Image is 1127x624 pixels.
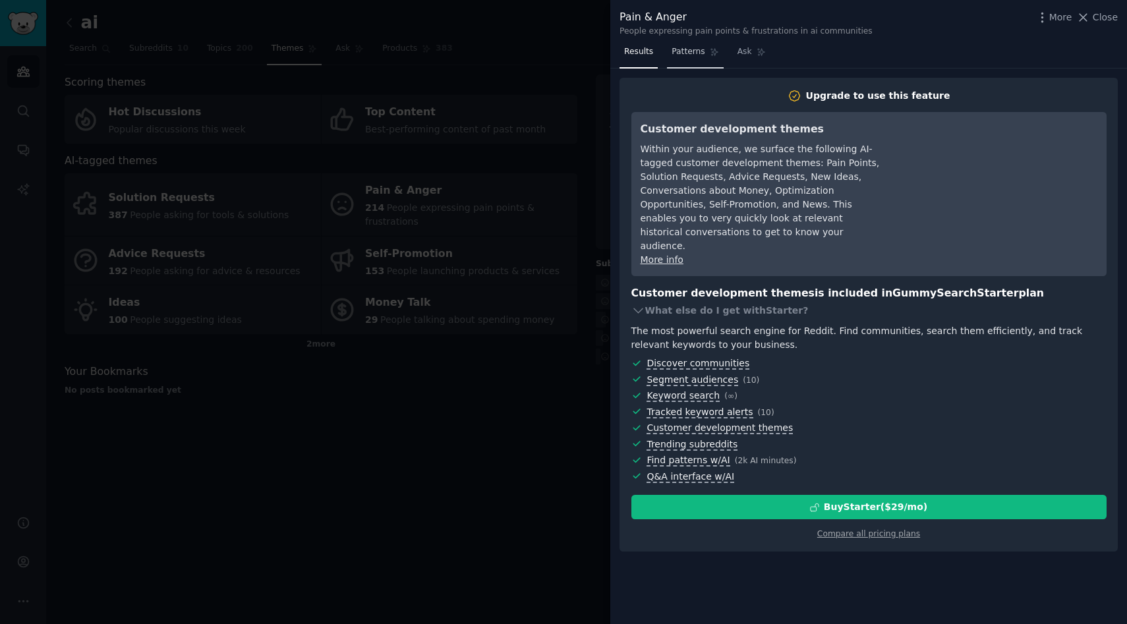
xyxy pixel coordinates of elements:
[631,285,1107,302] h3: Customer development themes is included in plan
[1093,11,1118,24] span: Close
[1076,11,1118,24] button: Close
[647,455,730,467] span: Find patterns w/AI
[806,89,950,103] div: Upgrade to use this feature
[733,42,770,69] a: Ask
[758,408,774,417] span: ( 10 )
[743,376,759,385] span: ( 10 )
[817,529,920,538] a: Compare all pricing plans
[647,374,738,386] span: Segment audiences
[624,46,653,58] span: Results
[620,9,873,26] div: Pain & Anger
[824,500,927,514] div: Buy Starter ($ 29 /mo )
[620,26,873,38] div: People expressing pain points & frustrations in ai communities
[1035,11,1072,24] button: More
[735,456,797,465] span: ( 2k AI minutes )
[631,495,1107,519] button: BuyStarter($29/mo)
[641,142,881,253] div: Within your audience, we surface the following AI-tagged customer development themes: Pain Points...
[631,324,1107,352] div: The most powerful search engine for Reddit. Find communities, search them efficiently, and track ...
[631,301,1107,320] div: What else do I get with Starter ?
[647,439,737,451] span: Trending subreddits
[900,121,1097,220] iframe: YouTube video player
[647,407,753,418] span: Tracked keyword alerts
[647,390,720,402] span: Keyword search
[1049,11,1072,24] span: More
[620,42,658,69] a: Results
[672,46,705,58] span: Patterns
[647,422,793,434] span: Customer development themes
[892,287,1018,299] span: GummySearch Starter
[724,391,737,401] span: ( ∞ )
[647,358,749,370] span: Discover communities
[641,254,683,265] a: More info
[641,121,881,138] h3: Customer development themes
[667,42,723,69] a: Patterns
[647,471,734,483] span: Q&A interface w/AI
[737,46,752,58] span: Ask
